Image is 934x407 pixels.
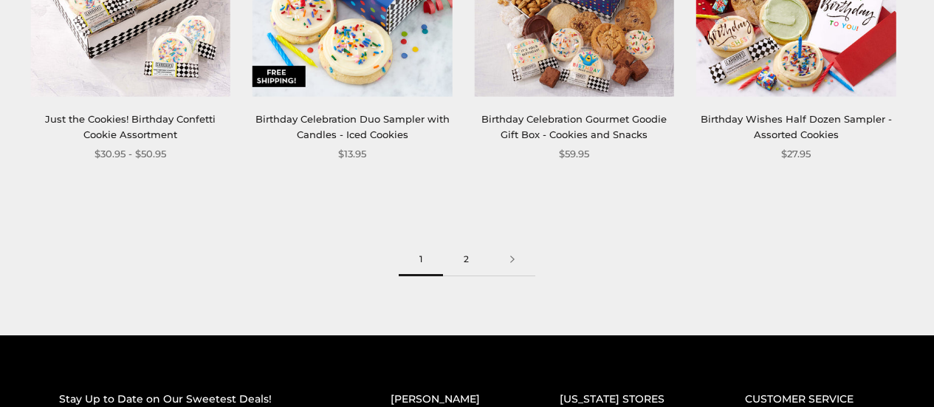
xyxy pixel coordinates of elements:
[95,146,166,162] span: $30.95 - $50.95
[701,113,892,140] a: Birthday Wishes Half Dozen Sampler - Assorted Cookies
[399,243,443,276] span: 1
[255,113,450,140] a: Birthday Celebration Duo Sampler with Candles - Iced Cookies
[490,243,535,276] a: Next page
[559,146,589,162] span: $59.95
[338,146,366,162] span: $13.95
[443,243,490,276] a: 2
[781,146,811,162] span: $27.95
[481,113,667,140] a: Birthday Celebration Gourmet Goodie Gift Box - Cookies and Snacks
[45,113,216,140] a: Just the Cookies! Birthday Confetti Cookie Assortment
